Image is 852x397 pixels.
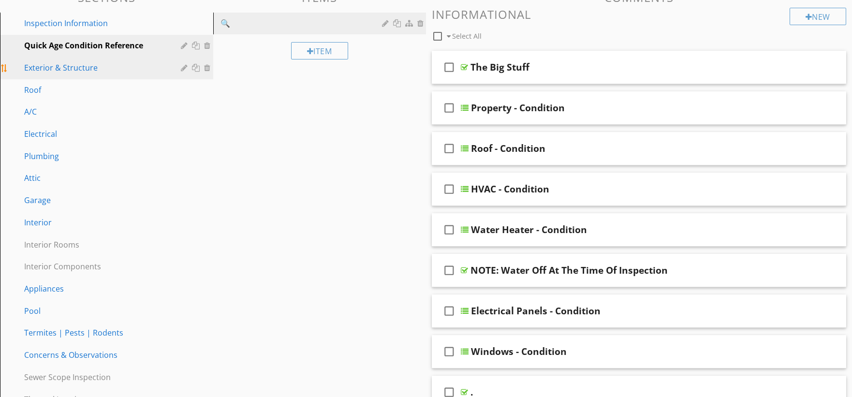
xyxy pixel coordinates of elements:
div: Electrical [24,128,167,140]
div: Windows - Condition [471,346,567,357]
i: check_box_outline_blank [441,177,457,201]
span: Select All [452,31,482,41]
div: Termites | Pests | Rodents [24,327,167,338]
div: Attic [24,172,167,184]
div: Electrical Panels - Condition [471,305,601,317]
div: Quick Age Condition Reference [24,40,167,51]
div: Appliances [24,283,167,294]
i: check_box_outline_blank [441,96,457,119]
div: The Big Stuff [470,61,529,73]
div: Water Heater - Condition [471,224,587,235]
div: Plumbing [24,150,167,162]
div: Exterior & Structure [24,62,167,74]
i: check_box_outline_blank [441,299,457,323]
div: 🔍 [221,17,385,29]
div: Sewer Scope Inspection [24,371,167,383]
div: Item [291,42,348,59]
div: Concerns & Observations [24,349,167,361]
i: check_box_outline_blank [441,340,457,363]
div: Property - Condition [471,102,565,114]
i: check_box_outline_blank [441,137,457,160]
div: Interior [24,217,167,228]
div: New [790,8,846,25]
i: check_box_outline_blank [441,218,457,241]
i: check_box_outline_blank [441,259,457,282]
div: NOTE: Water Off At The Time Of Inspection [470,265,668,276]
div: Interior Components [24,261,167,272]
div: Roof [24,84,167,96]
div: Roof - Condition [471,143,545,154]
h3: Informational [432,8,846,21]
div: Interior Rooms [24,239,167,250]
div: A/C [24,106,167,118]
div: Garage [24,194,167,206]
div: HVAC - Condition [471,183,549,195]
i: check_box_outline_blank [441,56,457,79]
div: Inspection Information [24,17,167,29]
div: Pool [24,305,167,317]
